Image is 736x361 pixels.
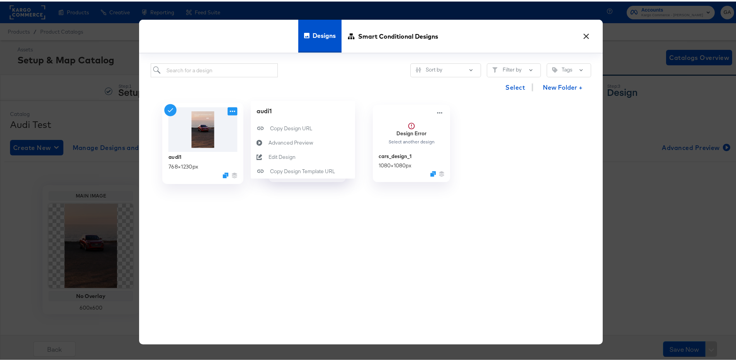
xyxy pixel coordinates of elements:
[396,128,427,135] strong: Design Error
[251,163,355,177] button: Copy
[168,106,238,150] img: kTnbOlk9zRz8dfPh37u9GA.jpg
[269,152,296,159] div: Edit Design
[168,161,199,169] div: 768 × 1230 px
[579,26,593,40] button: ×
[257,105,349,114] div: audi1
[162,101,243,182] div: audi1768×1230pxDuplicate
[379,151,411,158] div: cars_design_1
[168,152,182,159] div: audi1
[502,78,528,94] button: Select
[251,166,270,174] svg: Copy
[269,103,346,180] div: No Overlay
[492,66,498,71] svg: Filter
[410,62,481,76] button: SlidersSort by
[151,62,278,76] input: Search for a design
[379,160,411,168] div: 1080 × 1080 px
[505,80,525,91] span: Select
[251,120,355,134] button: Copy
[251,123,270,131] svg: Copy
[358,17,438,51] span: Smart Conditional Designs
[416,66,421,71] svg: Sliders
[223,171,228,177] svg: Duplicate
[430,170,436,175] svg: Duplicate
[313,17,336,51] span: Designs
[547,62,591,76] button: TagTags
[270,166,335,174] div: Copy Design Template URL
[373,103,450,180] div: Design ErrorSelect another designcars_design_11080×1080pxDuplicate
[270,123,312,131] div: Copy Design URL
[536,79,589,94] button: New Folder +
[388,138,435,143] div: Select another design
[269,138,313,145] div: Advanced Preview
[552,66,558,71] svg: Tag
[487,62,541,76] button: FilterFilter by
